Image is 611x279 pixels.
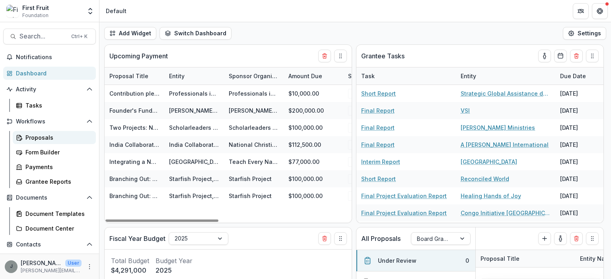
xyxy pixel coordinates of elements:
[461,209,551,217] a: Congo Initiative [GEOGRAPHIC_DATA], Inc.
[284,119,343,136] div: $100,000.00
[109,234,165,243] p: Fiscal Year Budget
[109,140,160,149] div: India Collaboration - 2025
[25,101,90,110] div: Tasks
[361,209,447,217] a: Final Project Evaluation Report
[109,89,160,98] div: Contribution pledge to PCP for 2025 - 006UN00000AZpzbYAD
[109,175,160,183] div: Branching Out: Doubling in Size and Expanding our Advocacy
[109,123,160,132] div: Two Projects: No More Initiative & VSI (Capacity Building) - 0068Y00001SbP5XQAV
[21,267,82,274] p: [PERSON_NAME][EMAIL_ADDRESS][DOMAIN_NAME]
[356,67,456,85] div: Task
[16,54,93,61] span: Notifications
[109,192,160,200] div: Branching Out: Doubling in Size and Expanding our Advocacy
[3,238,96,251] button: Open Contacts
[461,140,549,149] a: A [PERSON_NAME] International
[229,158,279,166] div: Teach Every Nation USA Inc,
[284,67,343,85] div: Amount Due
[284,153,343,170] div: $77,000.00
[461,106,470,115] a: VSI
[284,187,343,204] div: $100,000.00
[343,72,371,80] div: Status
[16,86,83,93] span: Activity
[16,241,83,248] span: Contacts
[318,232,331,245] button: Delete card
[361,140,395,149] a: Final Report
[334,232,347,245] button: Drag
[538,232,551,245] button: Create Proposal
[25,148,90,156] div: Form Builder
[22,12,49,19] span: Foundation
[476,250,575,267] div: Proposal Title
[70,32,89,41] div: Ctrl + K
[105,67,164,85] div: Proposal Title
[284,72,327,80] div: Amount Due
[456,67,555,85] div: Entity
[224,67,284,85] div: Sponsor Organization
[3,83,96,96] button: Open Activity
[164,67,224,85] div: Entity
[284,170,343,187] div: $100,000.00
[85,3,96,19] button: Open entity switcher
[229,140,279,149] div: National Christian Foundation
[361,234,401,243] p: All Proposals
[85,262,94,271] button: More
[461,89,551,98] a: Strategic Global Assistance dba LeaderSource SGA
[229,106,279,115] div: [PERSON_NAME] Ministries
[103,5,130,17] nav: breadcrumb
[361,192,447,200] a: Final Project Evaluation Report
[555,72,591,80] div: Due Date
[229,123,279,132] div: Scholarleaders International
[164,72,189,80] div: Entity
[284,136,343,153] div: $112,500.00
[13,131,96,144] a: Proposals
[21,259,62,267] p: [PERSON_NAME]
[169,124,249,131] a: Scholarleaders International
[13,175,96,188] a: Grantee Reports
[169,192,225,199] a: Starfish Project, Inc.
[25,177,90,186] div: Grantee Reports
[461,158,517,166] a: [GEOGRAPHIC_DATA]
[570,50,583,62] button: Delete card
[361,123,395,132] a: Final Report
[318,50,331,62] button: Delete card
[25,210,90,218] div: Document Templates
[16,118,83,125] span: Workflows
[3,29,96,44] button: Search...
[476,254,524,263] div: Proposal Title
[16,194,83,201] span: Documents
[169,175,225,182] a: Starfish Project, Inc.
[356,72,379,80] div: Task
[65,260,82,267] p: User
[343,67,403,85] div: Status
[361,106,395,115] a: Final Report
[169,90,314,97] a: Professionals in [DEMOGRAPHIC_DATA] Philanthropy
[13,207,96,220] a: Document Templates
[461,192,521,200] a: Healing Hands of Joy
[6,5,19,17] img: First Fruit
[224,72,284,80] div: Sponsor Organization
[356,250,475,271] button: Under Review0
[573,3,589,19] button: Partners
[13,222,96,235] a: Document Center
[111,256,149,266] p: Total Budget
[13,99,96,112] a: Tasks
[169,107,243,114] a: [PERSON_NAME] Ministries
[13,160,96,173] a: Payments
[456,72,481,80] div: Entity
[586,50,599,62] button: Drag
[3,51,96,63] button: Notifications
[22,4,49,12] div: First Fruit
[25,133,90,142] div: Proposals
[25,163,90,171] div: Payments
[3,191,96,204] button: Open Documents
[538,50,551,62] button: toggle-assigned-to-me
[361,175,396,183] a: Short Report
[229,175,272,183] div: Starfish Project
[106,7,126,15] div: Default
[109,51,168,61] p: Upcoming Payment
[104,27,156,40] button: Add Widget
[10,264,13,269] div: Joanne
[25,224,90,233] div: Document Center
